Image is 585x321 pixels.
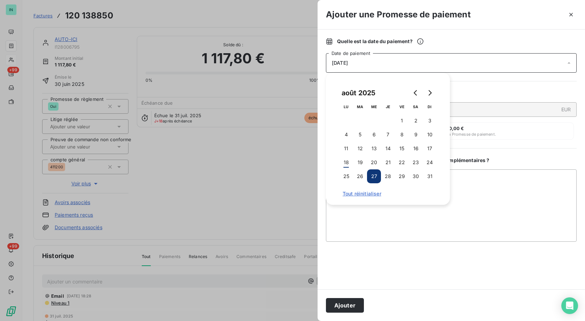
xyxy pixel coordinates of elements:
[395,128,409,142] button: 8
[339,100,353,114] th: lundi
[381,169,395,183] button: 28
[353,169,367,183] button: 26
[326,298,364,313] button: Ajouter
[409,155,423,169] button: 23
[395,142,409,155] button: 15
[332,60,348,66] span: [DATE]
[353,142,367,155] button: 12
[337,38,424,45] span: Quelle est la date du paiement ?
[423,142,437,155] button: 17
[409,100,423,114] th: samedi
[339,155,353,169] button: 18
[353,128,367,142] button: 5
[423,86,437,100] button: Go to next month
[326,8,471,21] h3: Ajouter une Promesse de paiement
[449,126,464,131] span: 0,00 €
[381,155,395,169] button: 21
[367,169,381,183] button: 27
[409,86,423,100] button: Go to previous month
[409,169,423,183] button: 30
[395,114,409,128] button: 1
[423,169,437,183] button: 31
[381,128,395,142] button: 7
[381,142,395,155] button: 14
[409,128,423,142] button: 9
[409,114,423,128] button: 2
[423,100,437,114] th: dimanche
[339,87,378,98] div: août 2025
[381,100,395,114] th: jeudi
[367,128,381,142] button: 6
[343,191,433,196] span: Tout réinitialiser
[353,155,367,169] button: 19
[395,100,409,114] th: vendredi
[423,155,437,169] button: 24
[367,142,381,155] button: 13
[395,169,409,183] button: 29
[339,128,353,142] button: 4
[339,142,353,155] button: 11
[423,128,437,142] button: 10
[339,169,353,183] button: 25
[367,100,381,114] th: mercredi
[367,155,381,169] button: 20
[353,100,367,114] th: mardi
[561,297,578,314] div: Open Intercom Messenger
[409,142,423,155] button: 16
[423,114,437,128] button: 3
[395,155,409,169] button: 22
